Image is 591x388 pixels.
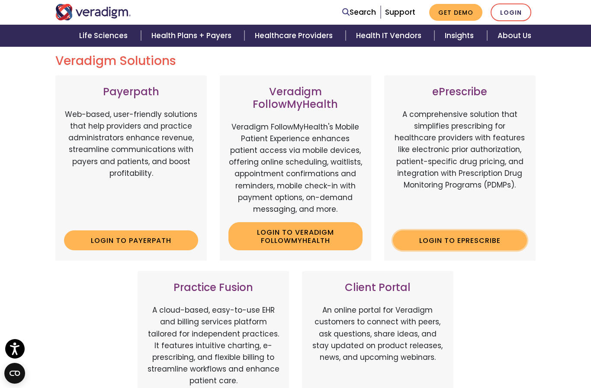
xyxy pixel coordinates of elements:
[487,25,542,47] a: About Us
[4,363,25,384] button: Open CMP widget
[491,3,531,21] a: Login
[311,304,445,387] p: An online portal for Veradigm customers to connect with peers, ask questions, share ideas, and st...
[434,25,487,47] a: Insights
[346,25,434,47] a: Health IT Vendors
[141,25,244,47] a: Health Plans + Payers
[64,109,198,223] p: Web-based, user-friendly solutions that help providers and practice administrators enhance revenu...
[64,86,198,98] h3: Payerpath
[429,4,482,21] a: Get Demo
[146,281,280,294] h3: Practice Fusion
[385,7,415,17] a: Support
[55,4,131,20] img: Veradigm logo
[228,222,363,250] a: Login to Veradigm FollowMyHealth
[311,281,445,294] h3: Client Portal
[393,109,527,223] p: A comprehensive solution that simplifies prescribing for healthcare providers with features like ...
[548,345,581,378] iframe: Drift Chat Widget
[55,54,536,68] h2: Veradigm Solutions
[393,230,527,250] a: Login to ePrescribe
[69,25,141,47] a: Life Sciences
[342,6,376,18] a: Search
[146,304,280,387] p: A cloud-based, easy-to-use EHR and billing services platform tailored for independent practices. ...
[64,230,198,250] a: Login to Payerpath
[244,25,346,47] a: Healthcare Providers
[393,86,527,98] h3: ePrescribe
[228,86,363,111] h3: Veradigm FollowMyHealth
[228,121,363,216] p: Veradigm FollowMyHealth's Mobile Patient Experience enhances patient access via mobile devices, o...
